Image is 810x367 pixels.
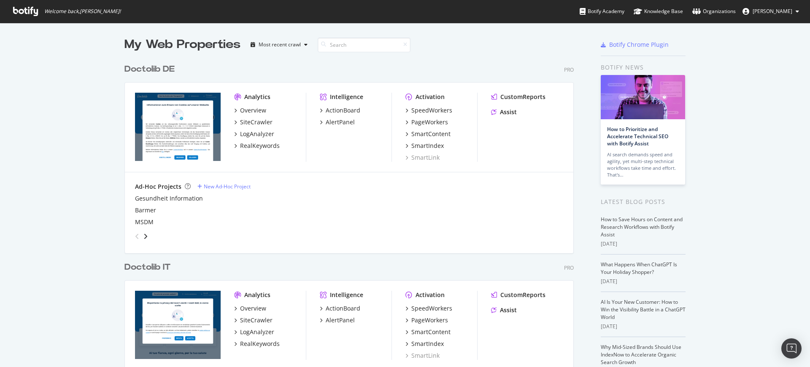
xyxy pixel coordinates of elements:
[320,316,355,324] a: AlertPanel
[259,42,301,47] div: Most recent crawl
[234,118,273,126] a: SiteCrawler
[135,93,221,161] img: doctolib.de
[601,197,686,206] div: Latest Blog Posts
[411,340,444,348] div: SmartIndex
[601,343,681,366] a: Why Mid-Sized Brands Should Use IndexNow to Accelerate Organic Search Growth
[416,93,445,101] div: Activation
[197,183,251,190] a: New Ad-Hoc Project
[601,261,677,276] a: What Happens When ChatGPT Is Your Holiday Shopper?
[580,7,624,16] div: Botify Academy
[234,130,274,138] a: LogAnalyzer
[405,340,444,348] a: SmartIndex
[234,142,280,150] a: RealKeywords
[204,183,251,190] div: New Ad-Hoc Project
[320,304,360,313] a: ActionBoard
[411,328,451,336] div: SmartContent
[143,232,148,241] div: angle-right
[405,304,452,313] a: SpeedWorkers
[234,328,274,336] a: LogAnalyzer
[601,278,686,285] div: [DATE]
[326,106,360,115] div: ActionBoard
[607,151,679,178] div: AI search demands speed and agility, yet multi-step technical workflows take time and effort. Tha...
[609,40,669,49] div: Botify Chrome Plugin
[330,93,363,101] div: Intelligence
[500,108,517,116] div: Assist
[234,106,266,115] a: Overview
[318,38,410,52] input: Search
[240,118,273,126] div: SiteCrawler
[405,106,452,115] a: SpeedWorkers
[234,304,266,313] a: Overview
[244,93,270,101] div: Analytics
[405,351,440,360] a: SmartLink
[320,118,355,126] a: AlertPanel
[240,316,273,324] div: SiteCrawler
[601,323,686,330] div: [DATE]
[135,194,203,203] a: Gesundheit Information
[234,316,273,324] a: SiteCrawler
[416,291,445,299] div: Activation
[753,8,792,15] span: Thibaud Collignon
[564,66,574,73] div: Pro
[601,63,686,72] div: Botify news
[135,206,156,214] a: Barmer
[326,118,355,126] div: AlertPanel
[135,291,221,359] img: www.doctolib.it
[405,130,451,138] a: SmartContent
[135,218,154,226] a: MSDM
[44,8,121,15] span: Welcome back, [PERSON_NAME] !
[405,153,440,162] a: SmartLink
[124,63,178,75] a: Doctolib DE
[634,7,683,16] div: Knowledge Base
[240,328,274,336] div: LogAnalyzer
[601,75,685,119] img: How to Prioritize and Accelerate Technical SEO with Botify Assist
[491,306,517,314] a: Assist
[326,304,360,313] div: ActionBoard
[607,126,668,147] a: How to Prioritize and Accelerate Technical SEO with Botify Assist
[411,130,451,138] div: SmartContent
[411,316,448,324] div: PageWorkers
[247,38,311,51] button: Most recent crawl
[500,306,517,314] div: Assist
[781,338,802,359] div: Open Intercom Messenger
[240,106,266,115] div: Overview
[736,5,806,18] button: [PERSON_NAME]
[240,130,274,138] div: LogAnalyzer
[405,328,451,336] a: SmartContent
[240,304,266,313] div: Overview
[240,142,280,150] div: RealKeywords
[124,261,174,273] a: Doctolib IT
[564,264,574,271] div: Pro
[405,316,448,324] a: PageWorkers
[320,106,360,115] a: ActionBoard
[601,240,686,248] div: [DATE]
[500,93,545,101] div: CustomReports
[135,182,181,191] div: Ad-Hoc Projects
[491,108,517,116] a: Assist
[411,142,444,150] div: SmartIndex
[601,216,683,238] a: How to Save Hours on Content and Research Workflows with Botify Assist
[411,304,452,313] div: SpeedWorkers
[601,298,686,321] a: AI Is Your New Customer: How to Win the Visibility Battle in a ChatGPT World
[491,291,545,299] a: CustomReports
[405,118,448,126] a: PageWorkers
[330,291,363,299] div: Intelligence
[124,63,175,75] div: Doctolib DE
[124,261,170,273] div: Doctolib IT
[491,93,545,101] a: CustomReports
[411,106,452,115] div: SpeedWorkers
[234,340,280,348] a: RealKeywords
[244,291,270,299] div: Analytics
[240,340,280,348] div: RealKeywords
[692,7,736,16] div: Organizations
[132,230,143,243] div: angle-left
[326,316,355,324] div: AlertPanel
[405,142,444,150] a: SmartIndex
[411,118,448,126] div: PageWorkers
[601,40,669,49] a: Botify Chrome Plugin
